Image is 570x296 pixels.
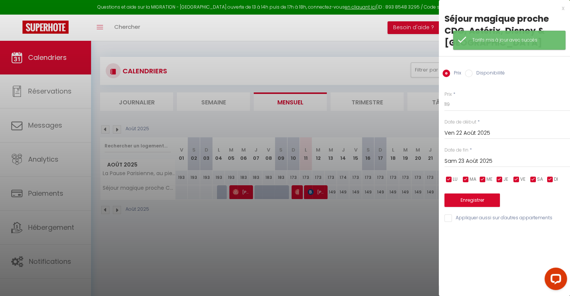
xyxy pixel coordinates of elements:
span: SA [537,176,543,183]
span: JE [503,176,508,183]
label: Disponibilité [473,70,505,78]
span: MA [470,176,476,183]
button: Enregistrer [444,193,500,207]
label: Date de fin [444,147,468,154]
span: LU [453,176,458,183]
div: Séjour magique proche CDG, Astérix, Disney & [GEOGRAPHIC_DATA] [444,13,564,49]
span: ME [486,176,492,183]
label: Prix [450,70,461,78]
div: x [439,4,564,13]
iframe: LiveChat chat widget [539,265,570,296]
span: VE [520,176,525,183]
div: Tarifs mis à jour avec succès [472,37,558,44]
label: Date de début [444,119,476,126]
span: DI [554,176,558,183]
label: Prix [444,91,452,98]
